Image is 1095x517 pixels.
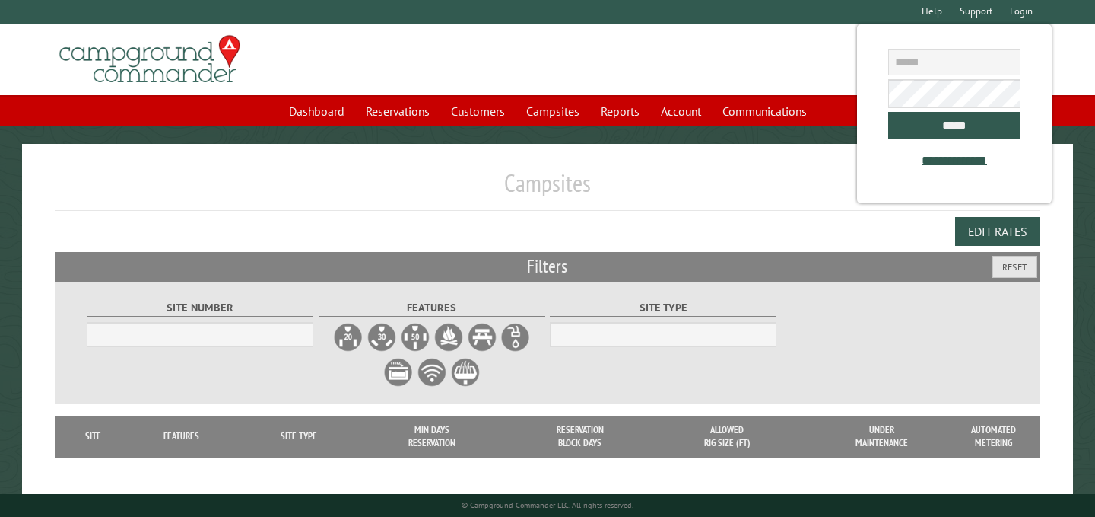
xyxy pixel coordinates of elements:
h1: Campsites [55,168,1040,210]
label: Sewer Hookup [383,357,414,388]
th: Site Type [240,416,358,457]
th: Allowed Rig Size (ft) [654,416,800,457]
th: Features [123,416,240,457]
a: Reservations [357,97,439,126]
label: Site Number [87,299,313,317]
a: Dashboard [280,97,354,126]
th: Min Days Reservation [358,416,506,457]
label: Picnic Table [467,322,497,353]
th: Site [62,416,123,457]
label: Firepit [433,322,464,353]
th: Reservation Block Days [506,416,654,457]
th: Under Maintenance [800,416,963,457]
label: 20A Electrical Hookup [333,322,363,353]
button: Reset [992,256,1037,278]
label: Water Hookup [500,322,531,353]
label: 30A Electrical Hookup [367,322,397,353]
label: Site Type [550,299,776,317]
a: Communications [713,97,816,126]
label: 50A Electrical Hookup [400,322,430,353]
a: Customers [442,97,514,126]
a: Account [652,97,710,126]
small: © Campground Commander LLC. All rights reserved. [462,500,633,510]
label: Grill [450,357,481,388]
label: Features [319,299,545,317]
label: WiFi Service [417,357,447,388]
a: Campsites [517,97,589,126]
button: Edit Rates [955,217,1040,246]
img: Campground Commander [55,30,245,89]
a: Reports [592,97,649,126]
h2: Filters [55,252,1040,281]
th: Automated metering [963,416,1024,457]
